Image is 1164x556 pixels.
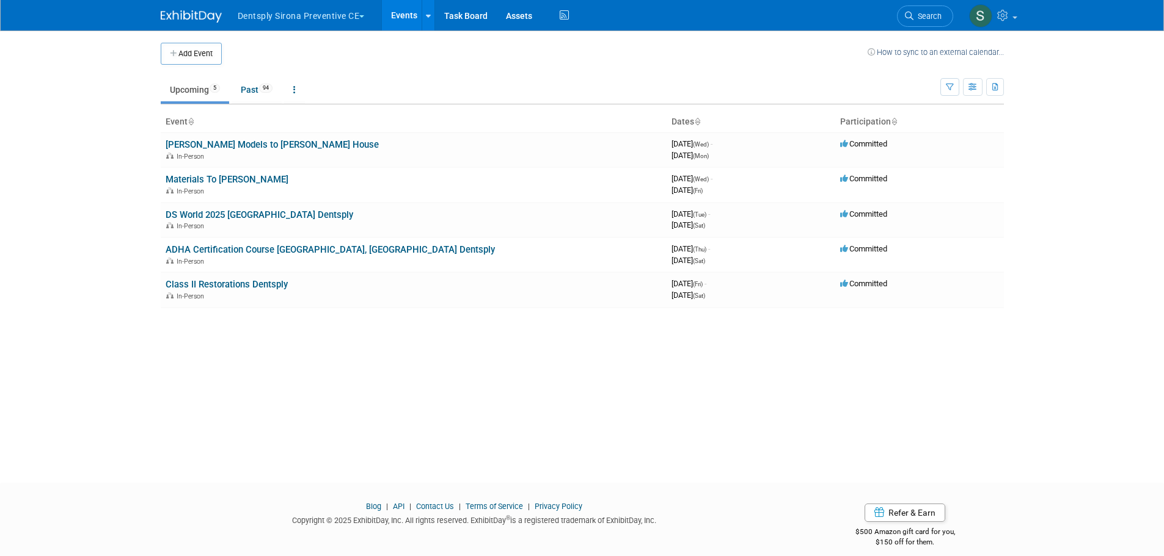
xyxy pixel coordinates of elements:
span: | [456,502,464,511]
span: (Tue) [693,211,706,218]
span: 94 [259,84,273,93]
span: | [525,502,533,511]
a: Refer & Earn [865,504,945,522]
a: [PERSON_NAME] Models to [PERSON_NAME] House [166,139,379,150]
span: [DATE] [672,174,712,183]
span: In-Person [177,153,208,161]
span: [DATE] [672,291,705,300]
sup: ® [506,514,510,521]
button: Add Event [161,43,222,65]
a: Sort by Event Name [188,117,194,126]
a: How to sync to an external calendar... [868,48,1004,57]
a: Upcoming5 [161,78,229,101]
span: [DATE] [672,209,710,218]
span: (Sat) [693,222,705,229]
a: Privacy Policy [535,502,582,511]
span: | [383,502,391,511]
span: (Wed) [693,176,709,182]
span: [DATE] [672,244,710,253]
span: In-Person [177,187,208,195]
a: Blog [366,502,381,511]
span: Committed [840,209,887,218]
span: Committed [840,139,887,148]
a: API [393,502,404,511]
img: In-Person Event [166,222,174,228]
span: [DATE] [672,151,709,160]
span: [DATE] [672,139,712,148]
a: Sort by Start Date [694,117,700,126]
a: DS World 2025 [GEOGRAPHIC_DATA] Dentsply [166,209,353,220]
div: Copyright © 2025 ExhibitDay, Inc. All rights reserved. ExhibitDay is a registered trademark of Ex... [161,512,789,526]
img: Samantha Meyers [969,4,992,27]
span: [DATE] [672,256,705,265]
span: (Fri) [693,187,703,194]
span: - [705,279,706,288]
span: Committed [840,279,887,288]
img: In-Person Event [166,187,174,193]
a: ADHA Certification Course [GEOGRAPHIC_DATA], [GEOGRAPHIC_DATA] Dentsply [166,244,495,255]
div: $500 Amazon gift card for you, [807,519,1004,547]
th: Participation [835,112,1004,132]
span: Committed [840,174,887,183]
a: Contact Us [416,502,454,511]
span: [DATE] [672,279,706,288]
a: Past94 [232,78,282,101]
span: In-Person [177,258,208,265]
span: - [711,139,712,148]
span: (Thu) [693,246,706,253]
a: Search [897,5,953,27]
span: | [406,502,414,511]
span: (Sat) [693,292,705,299]
a: Class II Restorations Dentsply [166,279,288,290]
span: Committed [840,244,887,253]
a: Materials To [PERSON_NAME] [166,174,288,185]
img: ExhibitDay [161,10,222,23]
a: Terms of Service [466,502,523,511]
img: In-Person Event [166,292,174,298]
span: [DATE] [672,186,703,195]
span: - [711,174,712,183]
img: In-Person Event [166,153,174,159]
span: (Mon) [693,153,709,159]
span: 5 [210,84,220,93]
th: Dates [667,112,835,132]
span: Search [913,12,942,21]
span: - [708,244,710,253]
span: (Sat) [693,258,705,264]
th: Event [161,112,667,132]
a: Sort by Participation Type [891,117,897,126]
span: - [708,209,710,218]
div: $150 off for them. [807,537,1004,547]
span: In-Person [177,292,208,300]
img: In-Person Event [166,258,174,264]
span: [DATE] [672,220,705,229]
span: In-Person [177,222,208,230]
span: (Wed) [693,141,709,148]
span: (Fri) [693,281,703,287]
